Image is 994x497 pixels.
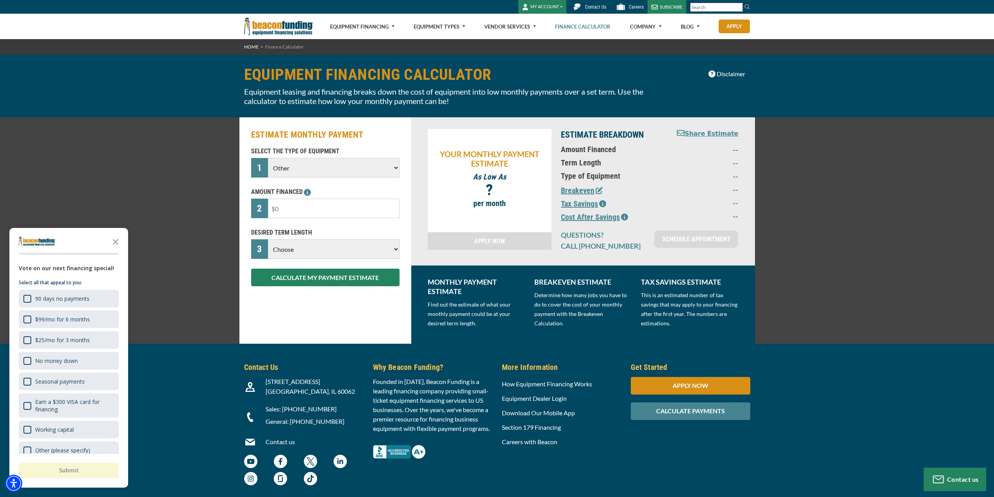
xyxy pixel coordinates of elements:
[251,147,400,156] p: SELECT THE TYPE OF EQUIPMENT
[245,382,255,392] img: Beacon Funding location
[19,310,119,328] div: $99/mo for 6 months
[373,377,493,433] p: Founded in [DATE], Beacon Funding is a leading financing company providing small-ticket equipment...
[631,377,750,395] div: APPLY NOW
[244,44,259,50] a: HOME
[268,199,399,218] input: $0
[561,241,645,251] p: CALL [PHONE_NUMBER]
[641,277,738,287] p: TAX SAVINGS ESTIMATE
[432,149,548,168] p: YOUR MONTHLY PAYMENT ESTIMATE
[9,228,128,488] div: Survey
[304,459,317,466] a: Beacon Funding twitter - open in a new tab
[35,378,85,385] div: Seasonal payments
[561,158,660,167] p: Term Length
[35,426,74,433] div: Working capital
[561,129,660,141] p: ESTIMATE BREAKDOWN
[334,455,347,468] img: Beacon Funding LinkedIn
[631,402,750,420] div: CALCULATE PAYMENTS
[19,279,119,287] p: Select all that appeal to you:
[19,290,119,307] div: 90 days no payments
[304,472,317,485] img: Beacon Funding TikTok
[561,145,660,154] p: Amount Financed
[35,336,90,344] div: $25/mo for 3 months
[502,361,621,373] h5: More Information
[681,14,700,39] a: Blog
[502,409,575,416] a: Download Our Mobile App
[251,158,268,178] div: 1
[428,277,525,296] p: MONTHLY PAYMENT ESTIMATE
[19,373,119,390] div: Seasonal payments
[244,459,257,466] a: Beacon Funding YouTube Channel - open in a new tab
[19,237,55,246] img: Company logo
[432,185,548,195] p: ?
[265,44,304,50] span: Finance Calculator
[631,361,750,373] h5: Get Started
[719,20,750,33] a: Apply
[677,129,739,139] button: Share Estimate
[266,404,364,414] p: Sales: [PHONE_NUMBER]
[502,423,561,431] a: Section 179 Financing
[274,472,287,485] img: Beacon Funding Glassdoor
[502,395,567,402] a: Equipment Dealer Login
[555,14,610,39] a: Finance Calculator
[244,472,257,485] img: Beacon Funding Instagram
[244,14,314,39] img: Beacon Funding Corporation logo
[251,129,400,141] h2: ESTIMATE MONTHLY PAYMENT
[251,199,268,218] div: 2
[274,455,287,468] img: Beacon Funding Facebook
[534,277,632,287] p: BREAKEVEN ESTIMATE
[414,14,465,39] a: Equipment Types
[19,331,119,349] div: $25/mo for 3 months
[502,380,592,388] a: How Equipment Financing Works
[35,447,90,454] div: Other (please specify)
[717,69,745,79] span: Disclaimer
[631,407,750,414] a: CALCULATE PAYMENTS
[585,4,606,10] span: Contact Us
[947,475,979,483] span: Contact us
[251,239,268,259] div: 3
[654,230,738,248] a: SCHEDULE APPOINTMENT
[432,199,548,208] p: per month
[266,438,295,445] a: Contact us
[244,361,364,373] h5: Contact Us
[35,295,89,302] div: 90 days no payments
[244,455,257,468] img: Beacon Funding YouTube Channel
[330,14,394,39] a: Equipment Financing
[304,455,317,468] img: Beacon Funding twitter
[35,357,78,364] div: No money down
[245,412,255,422] img: Beacon Funding Phone
[502,438,557,445] a: Careers with Beacon
[5,475,22,492] div: Accessibility Menu
[629,4,644,10] span: Careers
[690,3,743,12] input: Search
[735,4,741,11] a: Clear search text
[266,417,364,426] p: General: [PHONE_NUMBER]
[670,171,738,181] p: --
[373,361,493,373] h5: Why Beacon Funding?
[670,185,738,194] p: --
[484,14,536,39] a: Vendor Services
[428,232,552,250] a: APPLY NOW
[641,291,738,328] p: This is an estimated number of tax savings that may apply to your financing after the first year....
[561,171,660,181] p: Type of Equipment
[334,459,347,466] a: Beacon Funding LinkedIn - open in a new tab
[630,14,662,39] a: Company
[670,158,738,167] p: --
[19,463,119,478] button: Submit
[670,211,738,221] p: --
[244,87,664,106] p: Equipment leasing and financing breaks down the cost of equipment into low monthly payments over ...
[428,300,525,328] p: Find out the estimate of what your monthly payment could be at your desired term length.
[670,145,738,154] p: --
[373,445,425,459] img: Better Business Bureau Complaint Free A+ Rating
[244,66,664,83] h1: EQUIPMENT FINANCING CALCULATOR
[703,66,750,81] button: Disclaimer
[534,291,632,328] p: Determine how many jobs you have to do to cover the cost of your monthly payment with the Breakev...
[373,443,425,450] a: Better Business Bureau Complaint Free A+ Rating - open in a new tab
[251,269,400,286] button: CALCULATE MY PAYMENT ESTIMATE
[266,378,355,395] span: [STREET_ADDRESS] [GEOGRAPHIC_DATA], IL 60062
[274,459,287,466] a: Beacon Funding Facebook - open in a new tab
[35,316,90,323] div: $99/mo for 6 months
[274,476,287,483] a: Beacon Funding Glassdoor - open in a new tab
[561,211,628,223] button: Cost After Savings
[19,352,119,370] div: No money down
[19,441,119,459] div: Other (please specify)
